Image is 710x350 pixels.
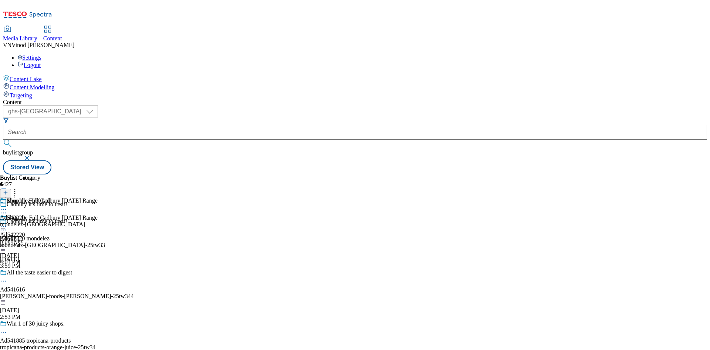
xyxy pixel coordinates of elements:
span: Content Modelling [10,84,54,90]
a: Targeting [3,91,707,99]
div: Shop the Full Cadbury [DATE] Range [7,197,98,204]
div: Content [3,99,707,106]
div: Mondelez UK Ltd [7,197,50,204]
svg: Search Filters [3,117,9,123]
button: Stored View [3,160,51,174]
a: Media Library [3,26,37,42]
span: Content Lake [10,76,42,82]
span: VN [3,42,11,48]
a: Content Modelling [3,83,707,91]
a: Content [43,26,62,42]
span: Vinod [PERSON_NAME] [11,42,74,48]
span: buylistgroup [3,149,33,156]
div: All the taste easier to digest [7,269,72,276]
input: Search [3,125,707,140]
a: Logout [18,62,41,68]
span: Content [43,35,62,41]
span: Targeting [10,92,32,99]
span: Media Library [3,35,37,41]
div: Win 1 of 30 juicy shops. [7,320,65,327]
a: Settings [18,54,41,61]
div: Shop the Full Cadbury [DATE] Range [7,214,98,221]
a: Content Lake [3,74,707,83]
